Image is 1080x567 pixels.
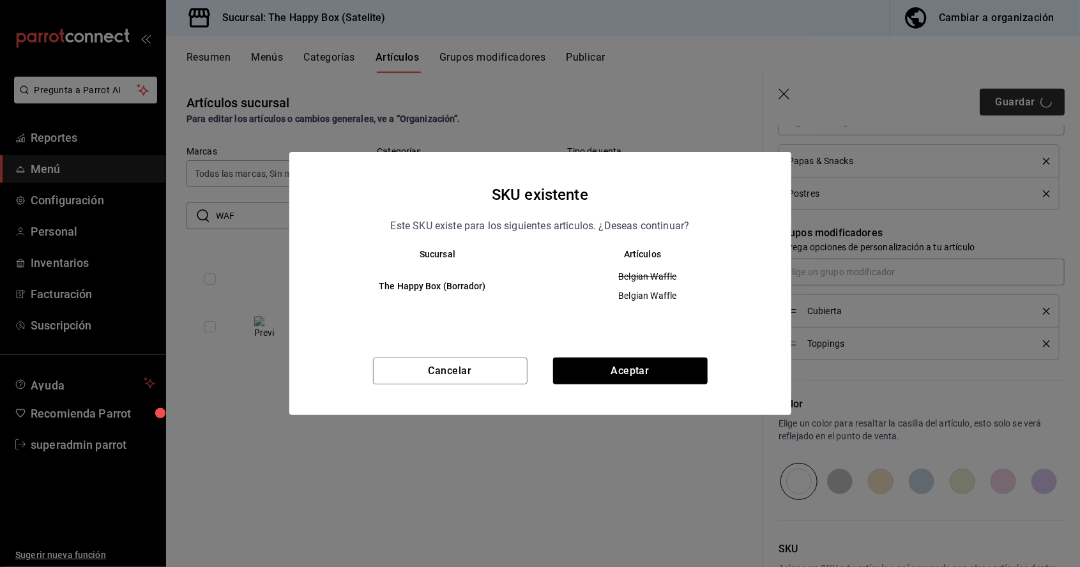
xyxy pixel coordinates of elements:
[540,249,766,259] th: Artículos
[373,358,528,384] button: Cancelar
[492,183,588,207] h4: SKU existente
[551,289,745,302] span: Belgian Waffle
[335,280,530,294] h6: The Happy Box (Borrador)
[315,249,540,259] th: Sucursal
[553,358,708,384] button: Aceptar
[551,270,745,283] span: Belgian Waffle
[391,218,690,234] p: Este SKU existe para los siguientes articulos. ¿Deseas continuar?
